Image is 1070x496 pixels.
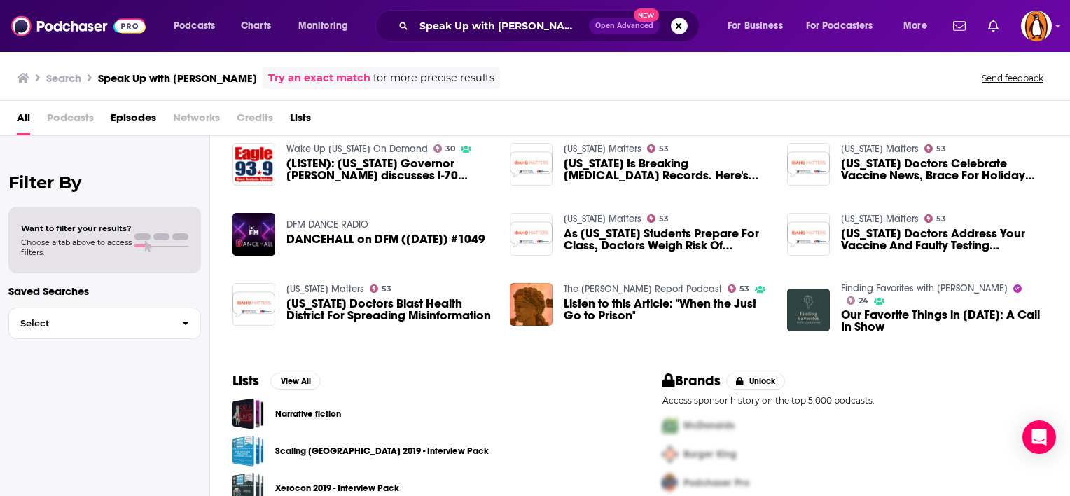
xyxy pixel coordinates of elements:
[787,143,830,186] img: Idaho Doctors Celebrate Vaccine News, Brace For Holiday COVID-19 Surge
[46,71,81,85] h3: Search
[978,72,1048,84] button: Send feedback
[1021,11,1052,41] button: Show profile menu
[275,481,399,496] a: Xerocon 2019 - Interview Pack
[241,16,271,36] span: Charts
[841,158,1048,181] a: Idaho Doctors Celebrate Vaccine News, Brace For Holiday COVID-19 Surge
[232,283,275,326] img: Idaho Doctors Blast Health District For Spreading Misinformation
[510,283,553,326] img: Listen to this Article: "When the Just Go to Prison"
[657,411,683,440] img: First Pro Logo
[98,71,257,85] h3: Speak Up with [PERSON_NAME]
[894,15,945,37] button: open menu
[445,146,455,152] span: 30
[947,14,971,38] a: Show notifications dropdown
[11,13,146,39] img: Podchaser - Follow, Share and Rate Podcasts
[268,70,370,86] a: Try an exact match
[286,233,485,245] a: DANCEHALL on DFM (2023-05-17) #1049
[298,16,348,36] span: Monitoring
[8,308,201,339] button: Select
[373,70,494,86] span: for more precise results
[787,213,830,256] img: Idaho Doctors Address Your Vaccine And Faulty Testing Questions
[21,223,132,233] span: Want to filter your results?
[683,448,737,460] span: Burger King
[564,143,641,155] a: Idaho Matters
[683,420,735,432] span: McDonalds
[903,16,927,36] span: More
[564,298,770,322] span: Listen to this Article: "When the Just Go to Prison"
[718,15,800,37] button: open menu
[739,286,749,292] span: 53
[662,372,721,390] h2: Brands
[595,22,653,29] span: Open Advanced
[286,298,493,322] a: Idaho Doctors Blast Health District For Spreading Misinformation
[232,372,259,390] h2: Lists
[164,15,233,37] button: open menu
[232,213,275,256] a: DANCEHALL on DFM (2023-05-17) #1049
[47,106,94,135] span: Podcasts
[982,14,1004,38] a: Show notifications dropdown
[510,213,553,256] img: As Idaho Students Prepare For Class, Doctors Weigh Risk Of COVID-19 Spread In Schools
[286,298,493,322] span: [US_STATE] Doctors Blast Health District For Spreading Misinformation
[647,214,669,223] a: 53
[21,237,132,257] span: Choose a tab above to access filters.
[647,144,669,153] a: 53
[1021,11,1052,41] span: Logged in as penguin_portfolio
[510,143,553,186] a: Idaho Is Breaking COVID-19 Records. Here's What Doctors Fighting The Disease Say
[275,443,489,459] a: Scaling [GEOGRAPHIC_DATA] 2019 - Interview Pack
[111,106,156,135] a: Episodes
[564,213,641,225] a: Idaho Matters
[659,216,669,222] span: 53
[237,106,273,135] span: Credits
[286,219,368,230] a: DFM DANCE RADIO
[841,158,1048,181] span: [US_STATE] Doctors Celebrate Vaccine News, Brace For Holiday [MEDICAL_DATA] Surge
[841,143,919,155] a: Idaho Matters
[389,10,713,42] div: Search podcasts, credits, & more...
[924,214,947,223] a: 53
[634,8,659,22] span: New
[787,289,830,331] img: Our Favorite Things in 2022: A Call In Show
[286,158,493,181] a: (LISTEN): Missouri Governor Mike Parson discusses I-70 groundbreaking and possible supplemental b...
[9,319,171,328] span: Select
[232,398,264,429] a: Narrative fiction
[286,283,364,295] a: Idaho Matters
[936,216,946,222] span: 53
[232,435,264,467] a: Scaling New Heights 2019 - Interview Pack
[232,15,279,37] a: Charts
[564,158,770,181] span: [US_STATE] Is Breaking [MEDICAL_DATA] Records. Here's What Doctors Fighting The Disease Say
[841,309,1048,333] span: Our Favorite Things in [DATE]: A Call In Show
[174,16,215,36] span: Podcasts
[8,172,201,193] h2: Filter By
[683,477,749,489] span: Podchaser Pro
[657,440,683,469] img: Second Pro Logo
[433,144,456,153] a: 30
[370,284,392,293] a: 53
[270,373,321,390] button: View All
[806,16,873,36] span: For Podcasters
[286,233,485,245] span: DANCEHALL on DFM ([DATE]) #1049
[564,158,770,181] a: Idaho Is Breaking COVID-19 Records. Here's What Doctors Fighting The Disease Say
[728,284,750,293] a: 53
[286,143,428,155] a: Wake Up Missouri On Demand
[232,143,275,186] img: (LISTEN): Missouri Governor Mike Parson discusses I-70 groundbreaking and possible supplemental b...
[728,16,783,36] span: For Business
[859,298,868,304] span: 24
[290,106,311,135] a: Lists
[726,373,786,390] button: Unlock
[564,228,770,252] a: As Idaho Students Prepare For Class, Doctors Weigh Risk Of COVID-19 Spread In Schools
[382,286,391,292] span: 53
[841,213,919,225] a: Idaho Matters
[841,228,1048,252] span: [US_STATE] Doctors Address Your Vaccine And Faulty Testing Questions
[17,106,30,135] a: All
[841,309,1048,333] a: Our Favorite Things in 2022: A Call In Show
[841,228,1048,252] a: Idaho Doctors Address Your Vaccine And Faulty Testing Questions
[847,296,869,305] a: 24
